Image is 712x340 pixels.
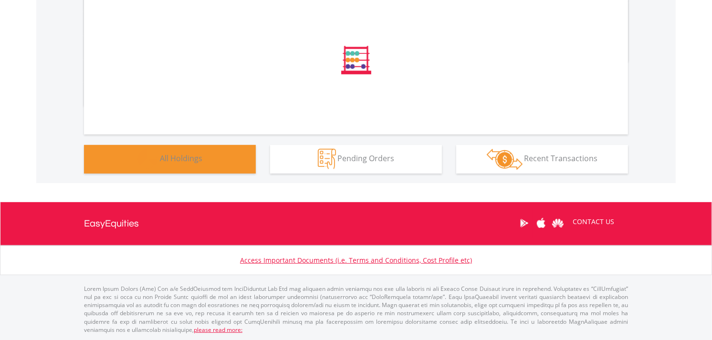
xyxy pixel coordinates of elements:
[84,145,256,174] button: All Holdings
[270,145,442,174] button: Pending Orders
[533,208,549,238] a: Apple
[160,153,202,164] span: All Holdings
[84,202,139,245] a: EasyEquities
[240,256,472,265] a: Access Important Documents (i.e. Terms and Conditions, Cost Profile etc)
[318,149,336,169] img: pending_instructions-wht.png
[194,326,242,334] a: please read more:
[338,153,395,164] span: Pending Orders
[487,149,523,170] img: transactions-zar-wht.png
[549,208,566,238] a: Huawei
[516,208,533,238] a: Google Play
[566,208,621,235] a: CONTACT US
[456,145,628,174] button: Recent Transactions
[524,153,598,164] span: Recent Transactions
[84,285,628,334] p: Lorem Ipsum Dolors (Ame) Con a/e SeddOeiusmod tem InciDiduntut Lab Etd mag aliquaen admin veniamq...
[137,149,158,169] img: holdings-wht.png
